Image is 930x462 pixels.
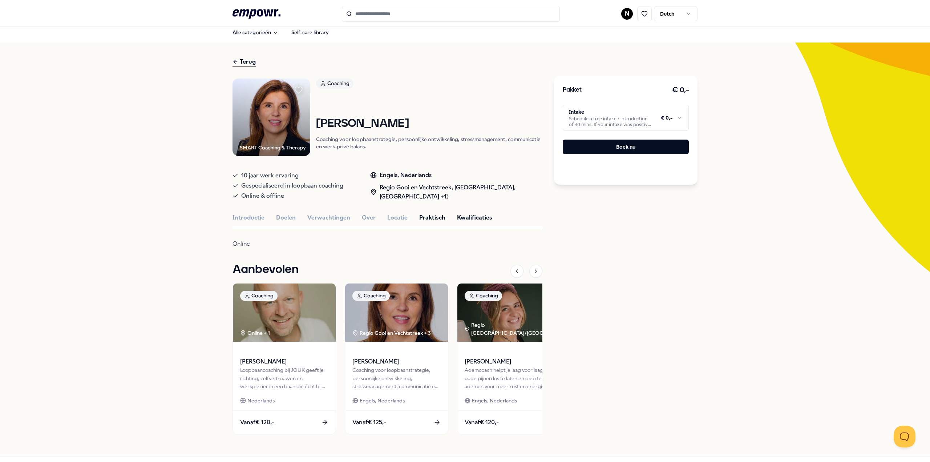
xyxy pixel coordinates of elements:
[465,321,582,337] div: Regio [GEOGRAPHIC_DATA]/[GEOGRAPHIC_DATA]
[621,8,633,20] button: N
[240,291,278,301] div: Coaching
[232,79,310,156] img: Product Image
[241,191,284,201] span: Online & offline
[240,144,306,152] div: SMART Coaching & Therapy
[240,329,270,337] div: Online + 1
[457,213,492,222] button: Kwalificaties
[894,426,915,447] iframe: Help Scout Beacon - Open
[465,357,553,366] span: [PERSON_NAME]
[276,213,296,222] button: Doelen
[240,418,274,427] span: Vanaf € 120,-
[233,284,336,342] img: package image
[232,239,469,249] p: Online
[232,213,264,222] button: Introductie
[316,136,543,150] p: Coaching voor loopbaanstrategie, persoonlijke ontwikkeling, stressmanagement, communicatie en wer...
[227,25,335,40] nav: Main
[360,397,405,405] span: Engels, Nederlands
[241,181,343,191] span: Gespecialiseerd in loopbaan coaching
[362,213,376,222] button: Over
[247,397,275,405] span: Nederlands
[387,213,408,222] button: Locatie
[307,213,350,222] button: Verwachtingen
[563,140,689,154] button: Boek nu
[419,213,445,222] button: Praktisch
[352,357,441,366] span: [PERSON_NAME]
[370,183,542,201] div: Regio Gooi en Vechtstreek, [GEOGRAPHIC_DATA], [GEOGRAPHIC_DATA] +1)
[465,418,499,427] span: Vanaf € 120,-
[352,329,431,337] div: Regio Gooi en Vechtstreek + 3
[232,283,336,434] a: package imageCoachingOnline + 1[PERSON_NAME]Loopbaancoaching bij JOUK geeft je richting, zelfvert...
[286,25,335,40] a: Self-care library
[316,117,543,130] h1: [PERSON_NAME]
[370,170,542,180] div: Engels, Nederlands
[240,366,328,390] div: Loopbaancoaching bij JOUK geeft je richting, zelfvertrouwen en werkplezier in een baan die écht b...
[232,57,256,67] div: Terug
[240,357,328,366] span: [PERSON_NAME]
[457,283,561,434] a: package imageCoachingRegio [GEOGRAPHIC_DATA]/[GEOGRAPHIC_DATA] [PERSON_NAME]Ademcoach helpt je la...
[232,261,299,279] h1: Aanbevolen
[352,418,386,427] span: Vanaf € 125,-
[227,25,284,40] button: Alle categorieën
[352,291,390,301] div: Coaching
[316,79,543,91] a: Coaching
[345,283,448,434] a: package imageCoachingRegio Gooi en Vechtstreek + 3[PERSON_NAME]Coaching voor loopbaanstrategie, p...
[465,291,502,301] div: Coaching
[241,170,299,181] span: 10 jaar werk ervaring
[352,366,441,390] div: Coaching voor loopbaanstrategie, persoonlijke ontwikkeling, stressmanagement, communicatie en wer...
[563,85,582,95] h3: Pakket
[316,79,353,89] div: Coaching
[345,284,448,342] img: package image
[672,84,689,96] h3: € 0,-
[465,366,553,390] div: Ademcoach helpt je laag voor laag oude pijnen los te laten en diep te ademen voor meer rust en en...
[457,284,560,342] img: package image
[342,6,560,22] input: Search for products, categories or subcategories
[472,397,517,405] span: Engels, Nederlands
